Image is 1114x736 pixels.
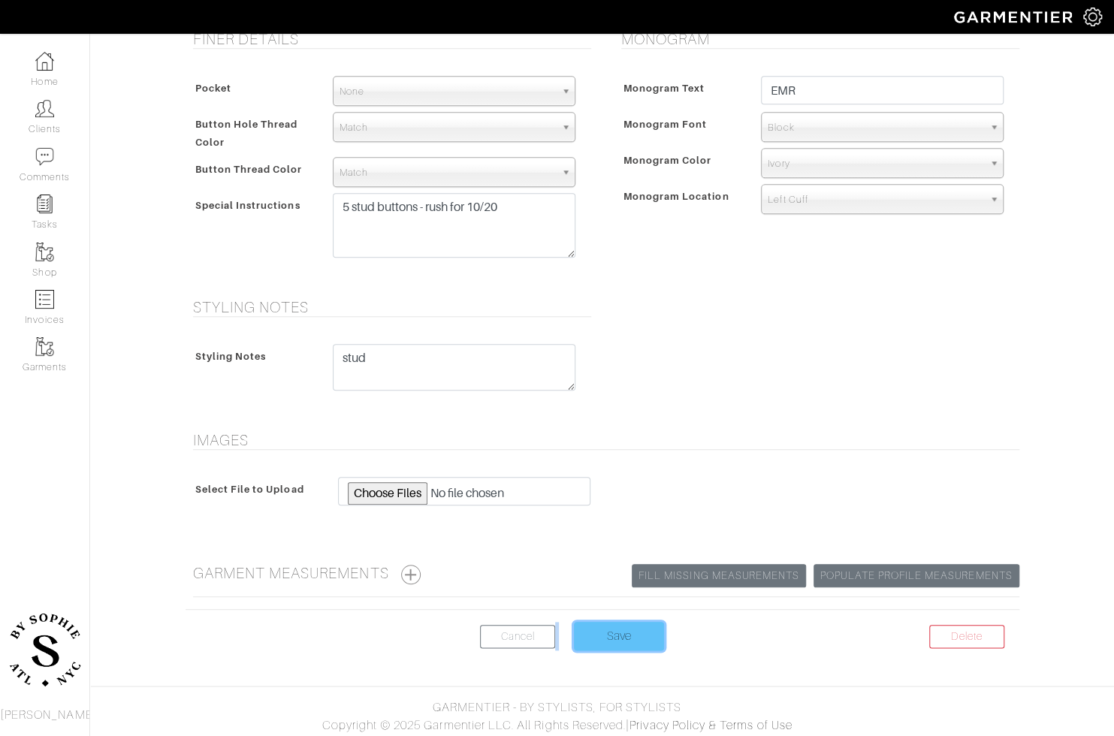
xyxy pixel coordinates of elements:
[574,622,664,650] input: Save
[195,77,231,99] span: Pocket
[35,243,54,261] img: garments-icon-b7da505a4dc4fd61783c78ac3ca0ef83fa9d6f193b1c9dc38574b1d14d53ca28.png
[946,4,1083,30] img: garmentier-logo-header-white-b43fb05a5012e4ada735d5af1a66efaba907eab6374d6393d1fbf88cb4ef424d.png
[623,186,729,207] span: Monogram Location
[1083,8,1102,26] img: gear-icon-white-bd11855cb880d31180b6d7d6211b90ccbf57a29d726f0c71d8c61bd08dd39cc2.png
[333,193,575,258] textarea: 5 stud buttons - rush for 10/20
[340,113,555,143] span: Match
[623,77,705,99] span: Monogram Text
[193,298,591,316] h5: Styling Notes
[768,113,983,143] span: Block
[195,195,300,216] span: Special Instructions
[340,77,555,107] span: None
[480,625,555,648] a: Cancel
[193,564,1019,584] h5: Garment Measurements
[35,52,54,71] img: dashboard-icon-dbcd8f5a0b271acd01030246c82b418ddd0df26cd7fceb0bd07c9910d44c42f6.png
[35,195,54,213] img: reminder-icon-8004d30b9f0a5d33ae49ab947aed9ed385cf756f9e5892f1edd6e32f2345188e.png
[768,185,983,215] span: Left Cuff
[193,30,591,48] h5: Finer Details
[623,113,708,135] span: Monogram Font
[623,149,712,171] span: Monogram Color
[629,719,792,732] a: Privacy Policy & Terms of Use
[814,564,1019,587] a: Populate Profile Measurements
[621,30,1019,48] h5: Monogram
[768,149,983,179] span: Ivory
[193,431,1019,449] h5: Images
[35,99,54,118] img: clients-icon-6bae9207a08558b7cb47a8932f037763ab4055f8c8b6bfacd5dc20c3e0201464.png
[632,564,806,587] a: Fill Missing Measurements
[35,290,54,309] img: orders-icon-0abe47150d42831381b5fb84f609e132dff9fe21cb692f30cb5eec754e2cba89.png
[340,158,555,188] span: Match
[195,345,267,367] span: Styling Notes
[195,158,303,180] span: Button Thread Color
[35,337,54,356] img: garments-icon-b7da505a4dc4fd61783c78ac3ca0ef83fa9d6f193b1c9dc38574b1d14d53ca28.png
[35,147,54,166] img: comment-icon-a0a6a9ef722e966f86d9cbdc48e553b5cf19dbc54f86b18d962a5391bc8f6eb6.png
[929,625,1004,648] a: Delete
[195,113,298,153] span: Button Hole Thread Color
[322,719,626,732] span: Copyright © 2025 Garmentier LLC. All Rights Reserved.
[195,478,304,500] span: Select File to Upload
